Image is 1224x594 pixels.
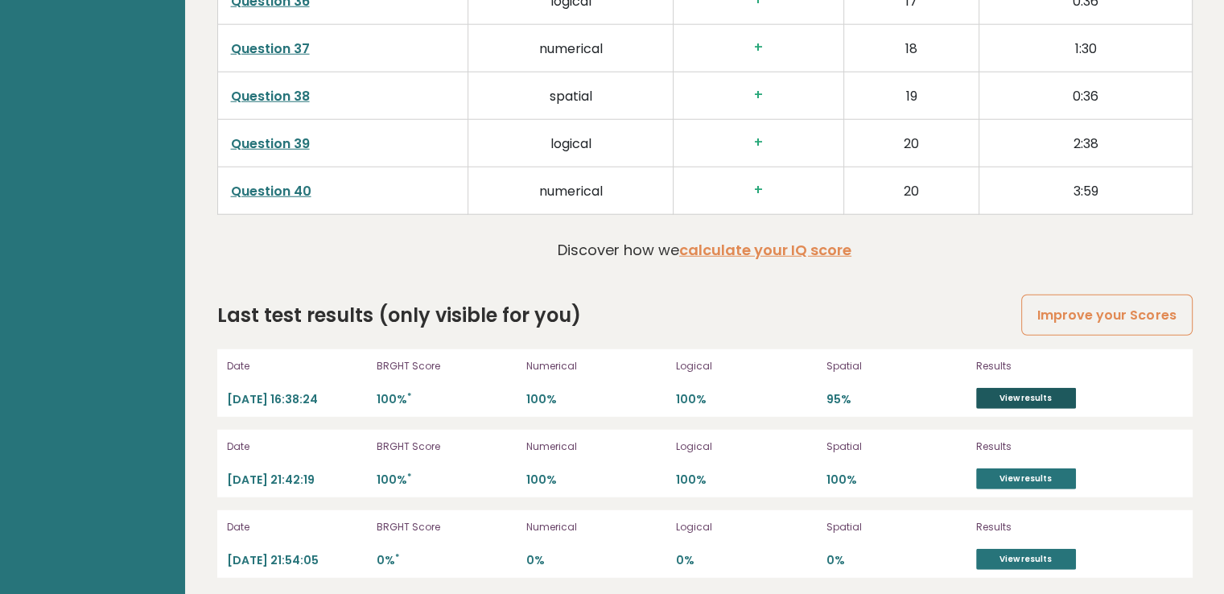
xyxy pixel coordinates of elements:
td: 20 [843,167,979,214]
p: Date [227,439,367,454]
p: 0% [526,553,666,568]
p: 100% [526,472,666,488]
a: View results [976,549,1076,570]
td: logical [468,119,674,167]
p: Date [227,359,367,373]
p: [DATE] 21:54:05 [227,553,367,568]
p: Date [227,520,367,534]
p: 95% [826,392,966,407]
p: 0% [826,553,966,568]
p: 0% [377,553,517,568]
a: Improve your Scores [1021,295,1192,336]
p: Results [976,359,1145,373]
p: Numerical [526,439,666,454]
p: Spatial [826,359,966,373]
h3: + [686,134,830,151]
p: 100% [377,472,517,488]
p: 100% [676,392,816,407]
p: Results [976,520,1145,534]
h3: + [686,87,830,104]
p: 100% [377,392,517,407]
p: 100% [676,472,816,488]
td: 18 [843,24,979,72]
a: View results [976,468,1076,489]
td: 1:30 [979,24,1192,72]
td: numerical [468,24,674,72]
td: 0:36 [979,72,1192,119]
p: Logical [676,359,816,373]
p: Discover how we [558,239,851,261]
p: Logical [676,520,816,534]
p: BRGHT Score [377,359,517,373]
h3: + [686,39,830,56]
p: 100% [826,472,966,488]
td: spatial [468,72,674,119]
h3: + [686,182,830,199]
p: BRGHT Score [377,520,517,534]
p: [DATE] 21:42:19 [227,472,367,488]
p: Spatial [826,520,966,534]
a: Question 37 [231,39,310,58]
p: Results [976,439,1145,454]
td: numerical [468,167,674,214]
a: calculate your IQ score [679,240,851,260]
p: BRGHT Score [377,439,517,454]
a: View results [976,388,1076,409]
td: 20 [843,119,979,167]
a: Question 38 [231,87,310,105]
p: 0% [676,553,816,568]
p: 100% [526,392,666,407]
p: Spatial [826,439,966,454]
a: Question 40 [231,182,311,200]
p: Logical [676,439,816,454]
td: 3:59 [979,167,1192,214]
p: [DATE] 16:38:24 [227,392,367,407]
h2: Last test results (only visible for you) [217,301,581,330]
td: 2:38 [979,119,1192,167]
td: 19 [843,72,979,119]
p: Numerical [526,359,666,373]
p: Numerical [526,520,666,534]
a: Question 39 [231,134,310,153]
